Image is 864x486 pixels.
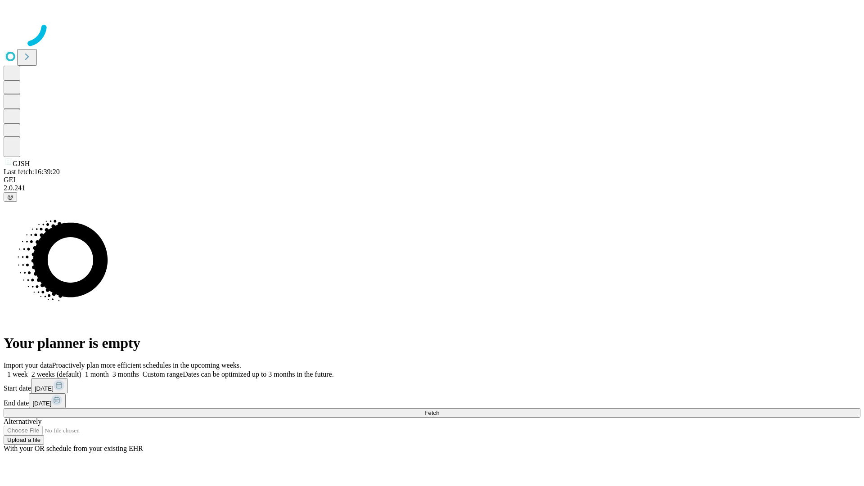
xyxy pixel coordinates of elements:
[4,184,860,192] div: 2.0.241
[52,361,241,369] span: Proactively plan more efficient schedules in the upcoming weeks.
[4,176,860,184] div: GEI
[4,445,143,452] span: With your OR schedule from your existing EHR
[31,378,68,393] button: [DATE]
[4,418,41,425] span: Alternatively
[4,168,60,175] span: Last fetch: 16:39:20
[4,335,860,351] h1: Your planner is empty
[29,393,66,408] button: [DATE]
[112,370,139,378] span: 3 months
[143,370,183,378] span: Custom range
[4,435,44,445] button: Upload a file
[4,192,17,202] button: @
[32,400,51,407] span: [DATE]
[7,370,28,378] span: 1 week
[13,160,30,167] span: GJSH
[4,408,860,418] button: Fetch
[31,370,81,378] span: 2 weeks (default)
[4,378,860,393] div: Start date
[183,370,333,378] span: Dates can be optimized up to 3 months in the future.
[424,409,439,416] span: Fetch
[85,370,109,378] span: 1 month
[35,385,54,392] span: [DATE]
[4,393,860,408] div: End date
[7,193,13,200] span: @
[4,361,52,369] span: Import your data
